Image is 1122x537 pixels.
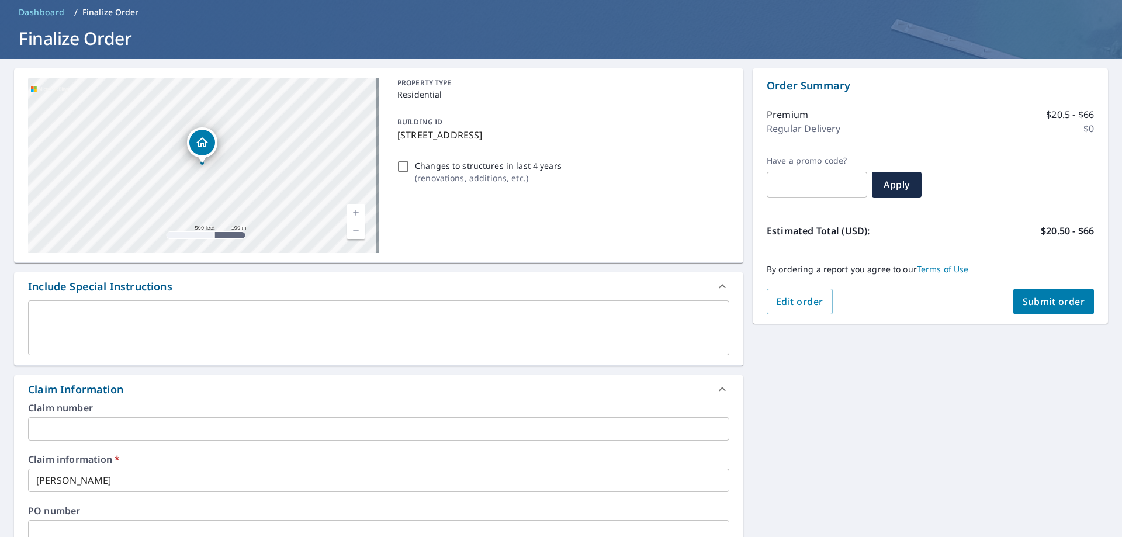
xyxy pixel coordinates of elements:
[1023,295,1085,308] span: Submit order
[415,172,562,184] p: ( renovations, additions, etc. )
[776,295,823,308] span: Edit order
[767,108,808,122] p: Premium
[28,455,729,464] label: Claim information
[767,224,930,238] p: Estimated Total (USD):
[872,172,922,198] button: Apply
[14,3,70,22] a: Dashboard
[1013,289,1095,314] button: Submit order
[1041,224,1094,238] p: $20.50 - $66
[14,3,1108,22] nav: breadcrumb
[14,272,743,300] div: Include Special Instructions
[397,88,725,101] p: Residential
[28,403,729,413] label: Claim number
[917,264,969,275] a: Terms of Use
[28,279,172,295] div: Include Special Instructions
[82,6,139,18] p: Finalize Order
[19,6,65,18] span: Dashboard
[14,26,1108,50] h1: Finalize Order
[767,155,867,166] label: Have a promo code?
[767,122,840,136] p: Regular Delivery
[397,117,442,127] p: BUILDING ID
[397,128,725,142] p: [STREET_ADDRESS]
[28,506,729,515] label: PO number
[767,289,833,314] button: Edit order
[1083,122,1094,136] p: $0
[767,78,1094,93] p: Order Summary
[187,127,217,164] div: Dropped pin, building 1, Residential property, 102 Trolls Path Williamsburg, VA 23188
[415,160,562,172] p: Changes to structures in last 4 years
[767,264,1094,275] p: By ordering a report you agree to our
[347,221,365,239] a: Current Level 16, Zoom Out
[14,375,743,403] div: Claim Information
[347,204,365,221] a: Current Level 16, Zoom In
[881,178,912,191] span: Apply
[74,5,78,19] li: /
[28,382,123,397] div: Claim Information
[397,78,725,88] p: PROPERTY TYPE
[1046,108,1094,122] p: $20.5 - $66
